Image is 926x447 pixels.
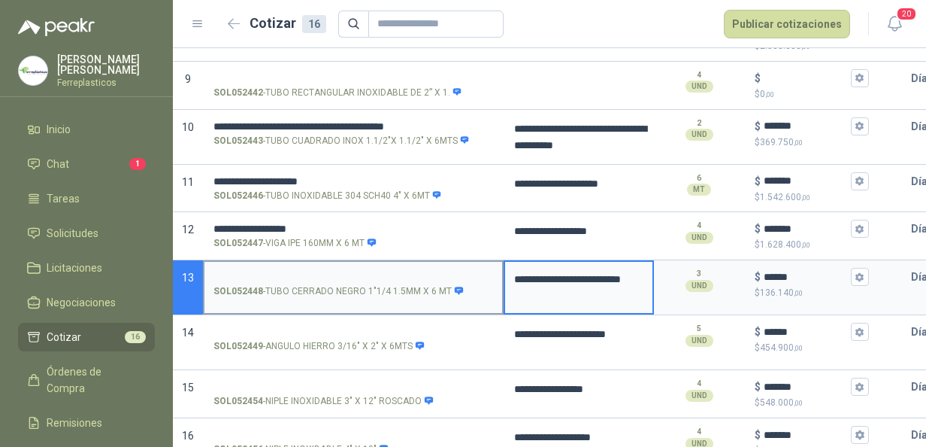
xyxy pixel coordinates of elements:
input: $$369.750,00 [764,120,848,132]
a: Órdenes de Compra [18,357,155,403]
input: SOL052456-NIPLE INOXIDABLE 4" X 10" [213,430,493,441]
p: $ [755,341,869,355]
a: Chat1 [18,150,155,178]
p: 5 [697,323,701,335]
input: SOL052442-TUBO RECTANGULAR INOXIDABLE DE 2” X 1. [213,73,493,84]
a: Inicio [18,115,155,144]
h2: Cotizar [250,13,326,34]
p: $ [755,173,761,190]
p: - VIGA IPE 160MM X 6 MT [213,236,377,251]
a: Tareas [18,184,155,213]
img: Logo peakr [18,18,95,36]
a: Cotizar16 [18,323,155,351]
span: 10 [182,121,194,133]
input: SOL052454-NIPLE INOXIDABLE 3" X 12" ROSCADO [213,382,493,393]
input: SOL052443-TUBO CUADRADO INOX 1.1/2"X 1.1/2" X 6MTS [213,121,493,132]
span: 454.900 [760,342,803,353]
span: 14 [182,327,194,339]
strong: SOL052447 [213,236,263,251]
span: 548.000 [760,397,803,408]
span: ,00 [765,90,774,99]
span: 16 [182,430,194,442]
input: $$1.628.400,00 [764,223,848,235]
button: $$454.900,00 [851,323,869,341]
span: Órdenes de Compra [47,363,141,397]
p: $ [755,118,761,135]
span: Tareas [47,190,80,207]
p: $ [755,324,761,340]
div: MT [687,184,711,196]
p: $ [755,190,869,205]
button: $$0,00 [851,69,869,87]
span: ,00 [794,399,803,407]
input: $$1.542.600,00 [764,175,848,187]
span: 9 [185,73,191,85]
p: - NIPLE INOXIDABLE 3" X 12" ROSCADO [213,394,434,409]
a: Remisiones [18,409,155,437]
span: Licitaciones [47,260,102,276]
button: $$369.750,00 [851,117,869,135]
p: 4 [697,220,701,232]
div: UND [685,232,713,244]
span: 20 [896,7,917,21]
input: SOL052446-TUBO INOXIDABLE 304 SCH40 4" X 6MT [213,176,493,187]
strong: SOL052454 [213,394,263,409]
p: - TUBO RECTANGULAR INOXIDABLE DE 2” X 1. [213,86,462,100]
div: UND [685,335,713,347]
button: 20 [881,11,908,38]
p: - TUBO CERRADO NEGRO 1"1/4 1.5MM X 6 MT [213,284,464,299]
div: 16 [302,15,326,33]
span: 1.628.400 [760,239,810,250]
input: $$548.000,00 [764,382,848,393]
button: $$136.140,00 [851,268,869,286]
p: $ [755,135,869,150]
p: Ferreplasticos [57,78,155,87]
button: Publicar cotizaciones [724,10,850,38]
strong: SOL052443 [213,134,263,148]
p: 6 [697,172,701,184]
p: - ANGULO HIERRO 3/16" X 2" X 6MTS [213,339,425,354]
input: $$0,00 [764,72,848,84]
span: ,00 [801,42,810,50]
a: Solicitudes [18,219,155,248]
button: $$1.628.400,00 [851,220,869,238]
span: Negociaciones [47,294,116,311]
span: Solicitudes [47,225,98,242]
p: 4 [697,426,701,438]
p: $ [755,379,761,395]
strong: SOL052442 [213,86,263,100]
p: $ [755,220,761,237]
span: ,00 [794,138,803,147]
p: $ [755,238,869,252]
p: [PERSON_NAME] [PERSON_NAME] [57,54,155,75]
span: 136.140 [760,287,803,298]
span: 0 [760,89,774,99]
span: ,00 [794,344,803,352]
span: 2.360.880 [760,41,810,51]
input: SOL052447-VIGA IPE 160MM X 6 MT [213,223,493,235]
input: $$673.200 [764,430,848,441]
div: UND [685,280,713,292]
p: $ [755,427,761,443]
span: Chat [47,156,69,172]
div: UND [685,129,713,141]
button: $$673.200 [851,426,869,444]
input: $$454.900,00 [764,327,848,338]
p: 2 [697,117,701,129]
button: $$1.542.600,00 [851,172,869,190]
span: 12 [182,223,194,236]
button: $$548.000,00 [851,378,869,396]
span: 15 [182,382,194,394]
span: ,00 [801,193,810,202]
p: $ [755,286,869,300]
p: 4 [697,378,701,390]
p: $ [755,70,761,87]
span: 11 [182,176,194,188]
img: Company Logo [19,56,47,85]
span: 1 [129,158,146,170]
div: UND [685,390,713,402]
p: $ [755,87,869,102]
p: 4 [697,69,701,81]
p: $ [755,269,761,285]
a: Negociaciones [18,288,155,317]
